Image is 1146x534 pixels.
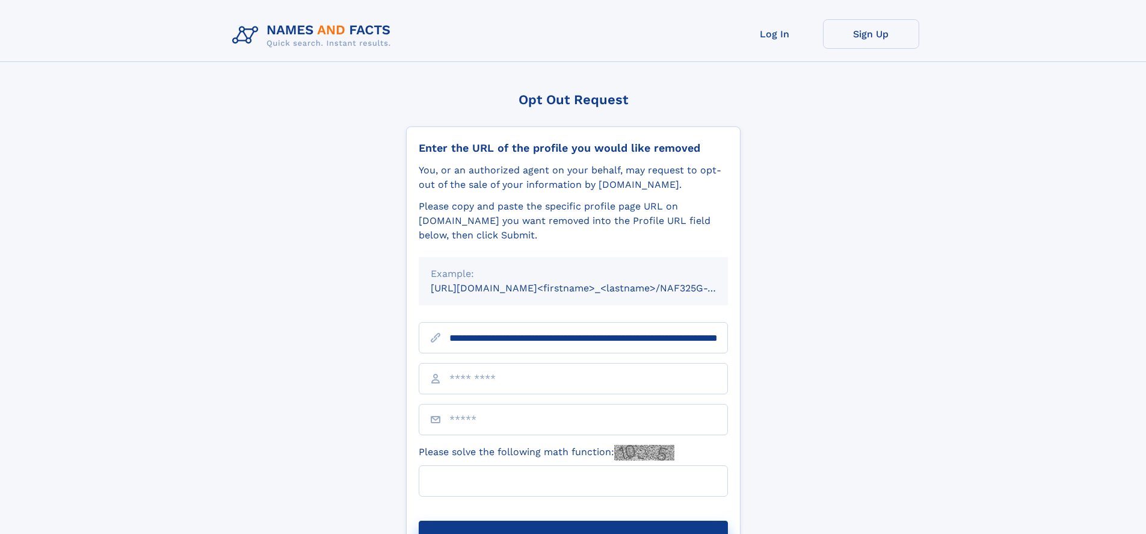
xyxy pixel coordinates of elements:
[431,282,751,294] small: [URL][DOMAIN_NAME]<firstname>_<lastname>/NAF325G-xxxxxxxx
[727,19,823,49] a: Log In
[419,141,728,155] div: Enter the URL of the profile you would like removed
[431,267,716,281] div: Example:
[419,199,728,243] div: Please copy and paste the specific profile page URL on [DOMAIN_NAME] you want removed into the Pr...
[823,19,919,49] a: Sign Up
[419,445,674,461] label: Please solve the following math function:
[419,163,728,192] div: You, or an authorized agent on your behalf, may request to opt-out of the sale of your informatio...
[406,92,741,107] div: Opt Out Request
[227,19,401,52] img: Logo Names and Facts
